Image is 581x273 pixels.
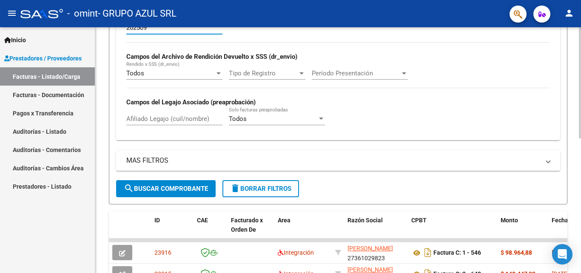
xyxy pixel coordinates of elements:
i: Descargar documento [422,246,433,259]
mat-icon: menu [7,8,17,18]
span: Todos [229,115,247,123]
span: CPBT [411,217,427,224]
div: 27361029823 [347,244,404,262]
datatable-header-cell: Facturado x Orden De [228,211,274,249]
span: Tipo de Registro [229,69,298,77]
span: Integración [278,249,314,256]
button: Borrar Filtros [222,180,299,197]
span: Area [278,217,290,224]
mat-icon: search [124,183,134,193]
datatable-header-cell: Area [274,211,332,249]
span: Todos [126,69,144,77]
span: 23916 [154,249,171,256]
datatable-header-cell: Razón Social [344,211,408,249]
datatable-header-cell: Monto [497,211,548,249]
strong: Campos del Archivo de Rendición Devuelto x SSS (dr_envio) [126,53,297,60]
span: - omint [67,4,98,23]
span: Facturado x Orden De [231,217,263,233]
strong: Campos del Legajo Asociado (preaprobación) [126,98,256,106]
button: Buscar Comprobante [116,180,216,197]
span: [PERSON_NAME] [347,245,393,252]
span: Prestadores / Proveedores [4,54,82,63]
mat-icon: delete [230,183,240,193]
span: [DATE] [552,249,569,256]
div: Open Intercom Messenger [552,244,572,264]
span: CAE [197,217,208,224]
span: Buscar Comprobante [124,185,208,193]
datatable-header-cell: ID [151,211,194,249]
span: ID [154,217,160,224]
datatable-header-cell: CPBT [408,211,497,249]
span: - GRUPO AZUL SRL [98,4,177,23]
span: Monto [501,217,518,224]
span: Borrar Filtros [230,185,291,193]
mat-icon: person [564,8,574,18]
span: [PERSON_NAME] [347,266,393,273]
mat-panel-title: MAS FILTROS [126,156,540,165]
span: Período Presentación [312,69,400,77]
strong: $ 98.964,88 [501,249,532,256]
datatable-header-cell: CAE [194,211,228,249]
mat-expansion-panel-header: MAS FILTROS [116,150,560,171]
span: Razón Social [347,217,383,224]
strong: Factura C: 1 - 546 [433,250,481,256]
span: Inicio [4,35,26,45]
